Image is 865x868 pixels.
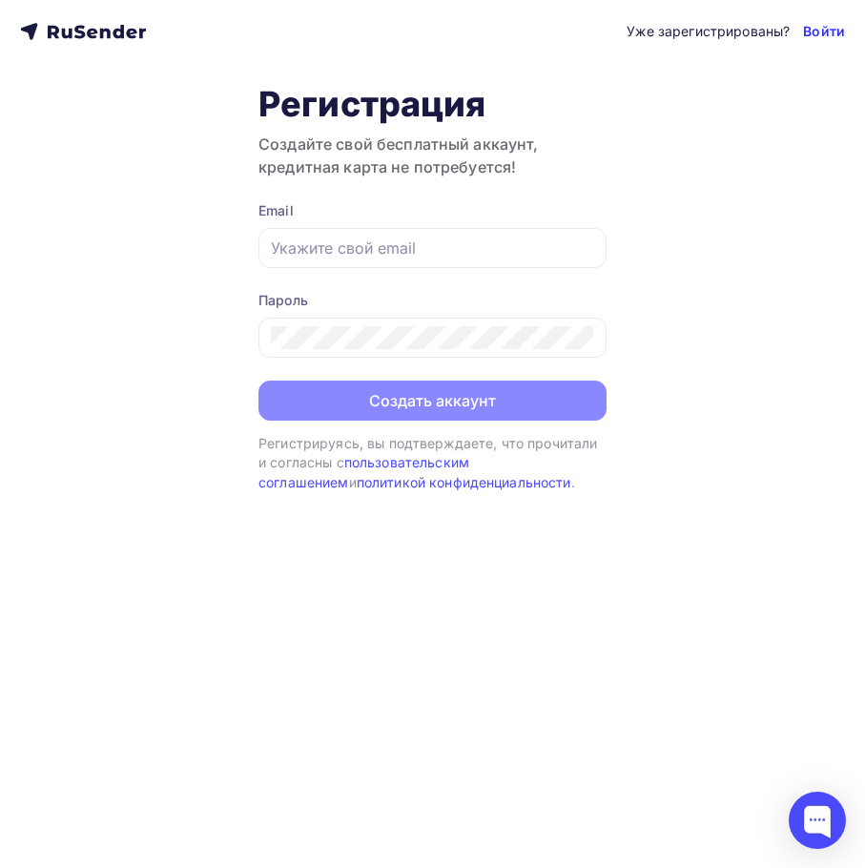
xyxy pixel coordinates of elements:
input: Укажите свой email [271,237,594,259]
h3: Создайте свой бесплатный аккаунт, кредитная карта не потребуется! [258,133,607,178]
div: Email [258,201,607,220]
a: Войти [803,22,845,41]
div: Пароль [258,291,607,310]
div: Уже зарегистрированы? [627,22,790,41]
h1: Регистрация [258,83,607,125]
a: пользовательским соглашением [258,454,469,489]
div: Регистрируясь, вы подтверждаете, что прочитали и согласны с и . [258,434,607,492]
button: Создать аккаунт [258,381,607,421]
a: политикой конфиденциальности [357,474,571,490]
